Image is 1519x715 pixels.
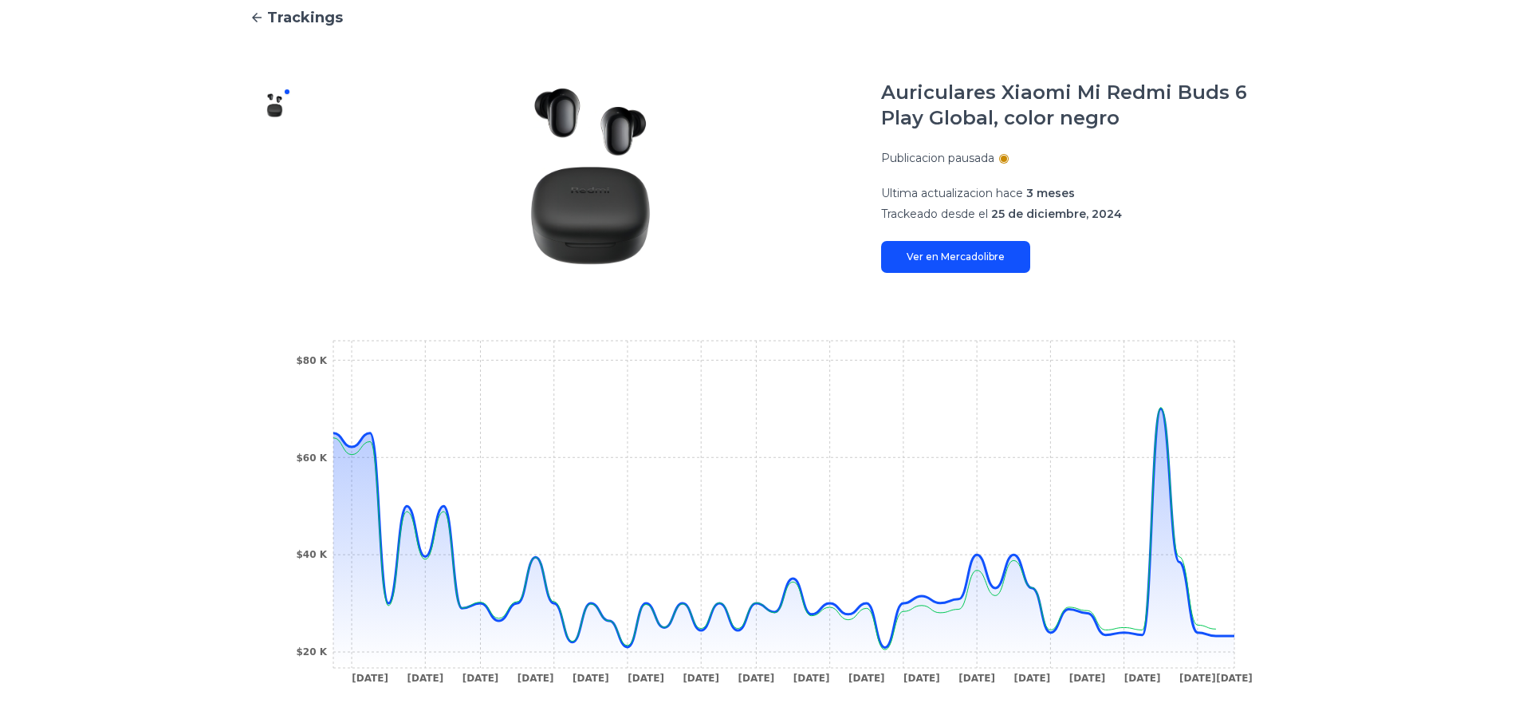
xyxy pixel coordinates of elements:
[267,6,343,29] span: Trackings
[1068,673,1105,684] tspan: [DATE]
[296,452,327,464] tspan: $60 K
[738,673,774,684] tspan: [DATE]
[262,93,288,118] img: Auriculares Xiaomi Mi Redmi Buds 6 Play Global, color negro
[1013,673,1050,684] tspan: [DATE]
[462,673,498,684] tspan: [DATE]
[683,673,719,684] tspan: [DATE]
[296,355,327,366] tspan: $80 K
[296,549,327,560] tspan: $40 K
[958,673,995,684] tspan: [DATE]
[881,150,994,166] p: Publicacion pausada
[250,6,1270,29] a: Trackings
[881,80,1270,131] h1: Auriculares Xiaomi Mi Redmi Buds 6 Play Global, color negro
[573,673,609,684] tspan: [DATE]
[407,673,443,684] tspan: [DATE]
[1179,673,1216,684] tspan: [DATE]
[991,207,1122,221] span: 25 de diciembre, 2024
[1216,673,1253,684] tspan: [DATE]
[1026,186,1075,200] span: 3 meses
[848,673,884,684] tspan: [DATE]
[352,673,388,684] tspan: [DATE]
[628,673,664,684] tspan: [DATE]
[793,673,829,684] tspan: [DATE]
[1124,673,1160,684] tspan: [DATE]
[881,207,988,221] span: Trackeado desde el
[903,673,940,684] tspan: [DATE]
[881,186,1023,200] span: Ultima actualizacion hace
[333,80,849,273] img: Auriculares Xiaomi Mi Redmi Buds 6 Play Global, color negro
[517,673,553,684] tspan: [DATE]
[296,646,327,658] tspan: $20 K
[881,241,1030,273] a: Ver en Mercadolibre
